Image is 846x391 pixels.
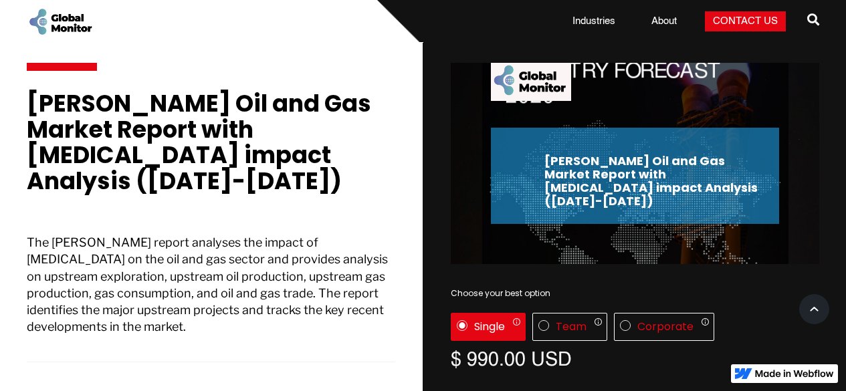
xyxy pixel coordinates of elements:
[451,313,819,341] div: Choose License
[643,15,685,28] a: About
[474,320,505,334] div: Single
[544,154,766,207] h2: [PERSON_NAME] Oil and Gas Market Report with [MEDICAL_DATA] impact Analysis ([DATE]-[DATE])
[807,8,819,35] a: 
[564,15,623,28] a: Industries
[637,320,694,334] div: Corporate
[451,348,819,368] div: $ 990.00 USD
[556,320,587,334] div: Team
[451,287,819,300] div: Choose your best option
[755,370,834,378] img: Made in Webflow
[27,7,94,37] a: home
[807,10,819,29] span: 
[27,234,395,362] p: The [PERSON_NAME] report analyses the impact of [MEDICAL_DATA] on the oil and gas sector and prov...
[705,11,786,31] a: Contact Us
[27,91,395,207] h1: [PERSON_NAME] Oil and Gas Market Report with [MEDICAL_DATA] impact Analysis ([DATE]-[DATE])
